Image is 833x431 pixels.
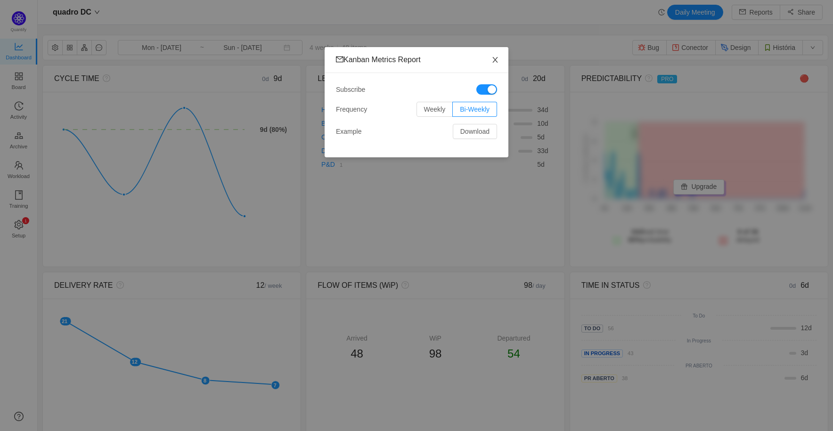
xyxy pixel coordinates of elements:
[491,56,499,64] i: icon: close
[336,105,367,114] span: Frequency
[336,127,361,137] span: Example
[336,56,421,64] span: Kanban Metrics Report
[460,106,490,113] span: Bi-Weekly
[424,106,446,113] span: Weekly
[336,85,365,95] span: Subscribe
[482,47,508,73] button: Close
[336,56,343,63] i: icon: mail
[453,124,497,139] button: Download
